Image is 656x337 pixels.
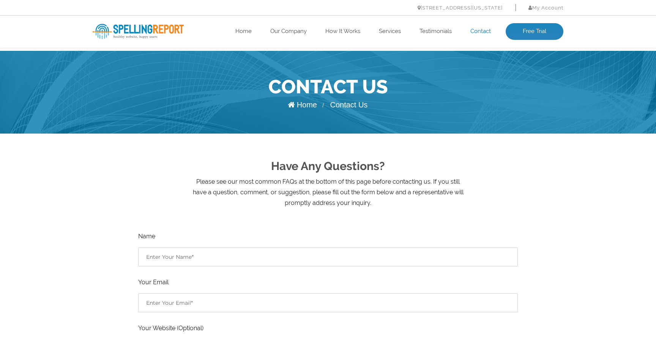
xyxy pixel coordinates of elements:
[288,101,317,109] a: Home
[322,102,324,109] span: /
[138,231,518,242] label: Name
[138,247,518,266] input: Enter Your Name*
[138,277,518,288] label: Your Email
[93,74,563,100] h1: Contact Us
[191,176,465,208] p: Please see our most common FAQs at the bottom of this page before contacting us. If you still hav...
[138,293,518,312] input: Enter Your Email*
[93,156,563,176] h2: Have Any Questions?
[330,101,367,109] span: Contact Us
[138,323,518,334] label: Your Website (Optional)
